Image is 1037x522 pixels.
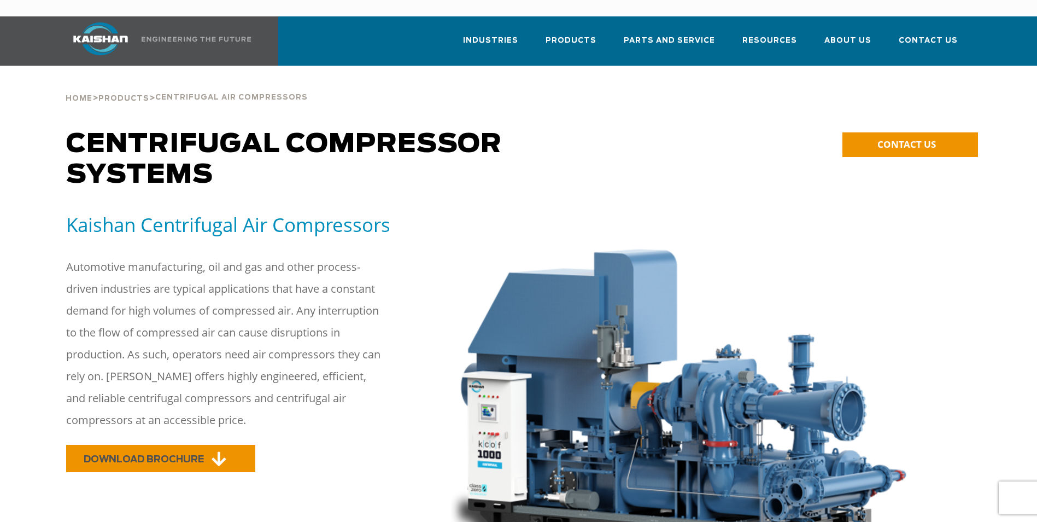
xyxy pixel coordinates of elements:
[66,95,92,102] span: Home
[142,37,251,42] img: Engineering the future
[463,26,518,63] a: Industries
[60,16,253,66] a: Kaishan USA
[624,26,715,63] a: Parts and Service
[66,66,308,107] div: > >
[98,95,149,102] span: Products
[98,93,149,103] a: Products
[155,94,308,101] span: Centrifugal Air Compressors
[463,34,518,47] span: Industries
[60,22,142,55] img: kaishan logo
[824,26,871,63] a: About Us
[899,34,958,47] span: Contact Us
[546,26,596,63] a: Products
[66,256,383,431] p: Automotive manufacturing, oil and gas and other process-driven industries are typical application...
[877,138,936,150] span: CONTACT US
[624,34,715,47] span: Parts and Service
[742,34,797,47] span: Resources
[742,26,797,63] a: Resources
[824,34,871,47] span: About Us
[66,131,502,188] span: Centrifugal Compressor Systems
[66,212,420,237] h5: Kaishan Centrifugal Air Compressors
[84,455,204,464] span: DOWNLOAD BROCHURE
[66,445,255,472] a: DOWNLOAD BROCHURE
[66,93,92,103] a: Home
[899,26,958,63] a: Contact Us
[842,132,978,157] a: CONTACT US
[546,34,596,47] span: Products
